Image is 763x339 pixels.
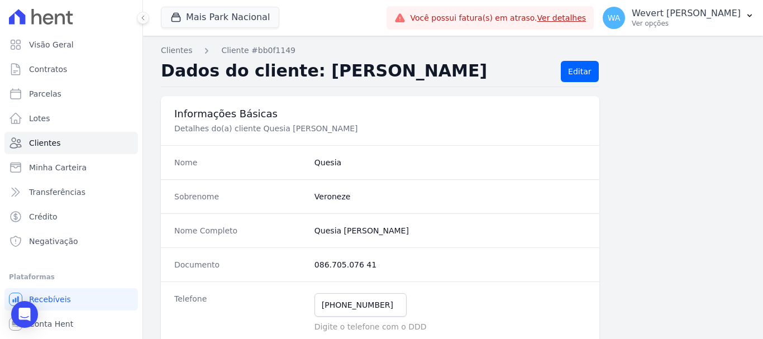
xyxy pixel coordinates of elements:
dt: Sobrenome [174,191,306,202]
span: Transferências [29,187,85,198]
a: Conta Hent [4,313,138,335]
a: Recebíveis [4,288,138,311]
button: Mais Park Nacional [161,7,279,28]
p: Detalhes do(a) cliente Quesia [PERSON_NAME] [174,123,550,134]
dd: Quesia [314,157,586,168]
div: Plataformas [9,270,133,284]
a: Minha Carteira [4,156,138,179]
a: Lotes [4,107,138,130]
a: Editar [561,61,598,82]
div: Open Intercom Messenger [11,301,38,328]
p: Ver opções [632,19,741,28]
span: Parcelas [29,88,61,99]
h2: Dados do cliente: [PERSON_NAME] [161,61,552,82]
p: Digite o telefone com o DDD [314,321,586,332]
dt: Telefone [174,293,306,332]
p: Wevert [PERSON_NAME] [632,8,741,19]
span: Conta Hent [29,318,73,330]
a: Visão Geral [4,34,138,56]
h3: Informações Básicas [174,107,586,121]
button: WA Wevert [PERSON_NAME] Ver opções [594,2,763,34]
dd: 086.705.076 41 [314,259,586,270]
dt: Documento [174,259,306,270]
nav: Breadcrumb [161,45,745,56]
dt: Nome [174,157,306,168]
a: Cliente #bb0f1149 [221,45,295,56]
a: Transferências [4,181,138,203]
span: Recebíveis [29,294,71,305]
span: Negativação [29,236,78,247]
span: Visão Geral [29,39,74,50]
span: Clientes [29,137,60,149]
a: Contratos [4,58,138,80]
a: Ver detalhes [537,13,586,22]
a: Parcelas [4,83,138,105]
a: Clientes [161,45,192,56]
span: WA [608,14,621,22]
a: Clientes [4,132,138,154]
span: Minha Carteira [29,162,87,173]
span: Você possui fatura(s) em atraso. [410,12,586,24]
span: Lotes [29,113,50,124]
dd: Veroneze [314,191,586,202]
span: Contratos [29,64,67,75]
span: Crédito [29,211,58,222]
a: Negativação [4,230,138,252]
a: Crédito [4,206,138,228]
dd: Quesia [PERSON_NAME] [314,225,586,236]
dt: Nome Completo [174,225,306,236]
